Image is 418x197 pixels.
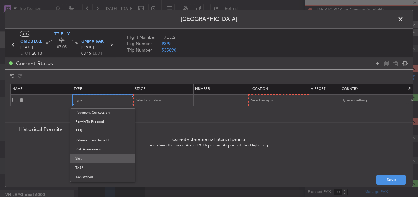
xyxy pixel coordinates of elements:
[75,172,130,182] span: TSA Waiver
[75,145,130,154] span: Risk Assessment
[75,136,130,145] span: Release from Dispatch
[75,117,130,126] span: Permit To Proceed
[75,126,130,136] span: PPR
[75,163,130,172] span: TASP
[75,154,130,163] span: Slot
[75,108,130,117] span: Pavement Concession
